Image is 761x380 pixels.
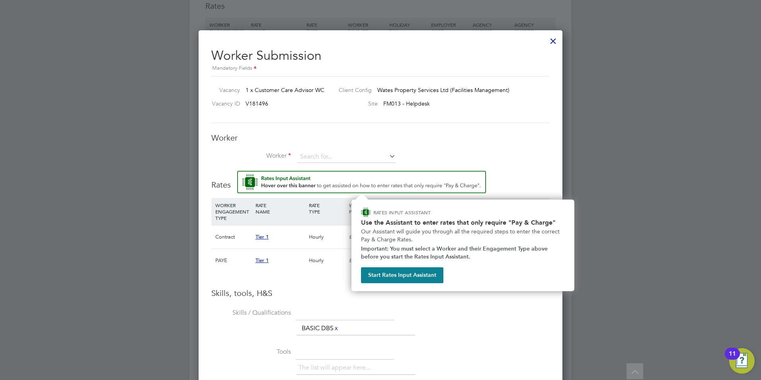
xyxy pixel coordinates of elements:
[213,198,254,225] div: WORKER ENGAGEMENT TYPE
[467,198,507,219] div: AGENCY MARKUP
[507,198,548,225] div: AGENCY CHARGE RATE
[332,100,378,107] label: Site
[297,151,396,163] input: Search for...
[307,198,347,219] div: RATE TYPE
[299,323,342,334] li: BASIC DBS
[729,348,755,374] button: Open Resource Center, 11 new notifications
[211,309,291,317] label: Skills / Qualifications
[237,171,486,193] button: Rate Assistant
[361,219,565,226] h2: Use the Assistant to enter rates that only require "Pay & Charge"
[377,86,509,94] span: Wates Property Services Ltd (Facilities Management)
[307,225,347,249] div: Hourly
[729,354,736,364] div: 11
[211,171,550,190] h3: Rates
[246,86,324,94] span: 1 x Customer Care Advisor WC
[307,249,347,272] div: Hourly
[211,133,550,143] h3: Worker
[347,225,387,249] div: £16.22
[211,348,291,356] label: Tools
[213,225,254,249] div: Contract
[361,208,371,217] img: ENGAGE Assistant Icon
[373,209,473,216] p: RATES INPUT ASSISTANT
[256,233,269,240] span: Tier 1
[213,249,254,272] div: PAYE
[299,362,374,373] li: The list will appear here...
[347,198,387,219] div: WORKER PAY RATE
[211,64,550,73] div: Mandatory Fields
[361,267,443,283] button: Start Rates Input Assistant
[387,198,427,219] div: HOLIDAY PAY
[347,249,387,272] div: £12.21
[351,200,574,291] div: How to input Rates that only require Pay & Charge
[361,228,565,243] p: Our Assistant will guide you through all the required steps to enter the correct Pay & Charge Rates.
[246,100,268,107] span: V181496
[208,86,240,94] label: Vacancy
[383,100,430,107] span: FM013 - Helpdesk
[427,198,468,219] div: EMPLOYER COST
[256,257,269,264] span: Tier 1
[361,245,549,260] strong: Important: You must select a Worker and their Engagement Type above before you start the Rates In...
[208,100,240,107] label: Vacancy ID
[211,288,550,298] h3: Skills, tools, H&S
[334,323,339,333] a: x
[254,198,307,219] div: RATE NAME
[211,152,291,160] label: Worker
[211,41,550,73] h2: Worker Submission
[332,86,372,94] label: Client Config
